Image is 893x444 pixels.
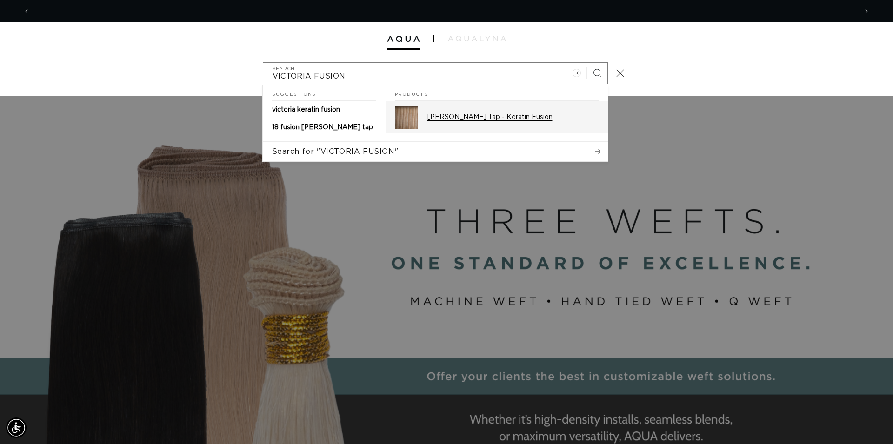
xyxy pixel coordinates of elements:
p: victoria keratin fusion [272,106,340,114]
button: Clear search term [566,63,587,83]
button: Next announcement [856,2,877,20]
button: Close [610,63,631,83]
span: Search for "VICTORIA FUSION" [272,146,399,157]
img: aqualyna.com [448,36,506,41]
button: Previous announcement [16,2,37,20]
a: victoria keratin fusion [263,101,386,119]
button: Search [587,63,607,83]
p: 18 fusion victoria root tap [272,123,373,132]
input: Search [263,63,607,84]
h2: Products [395,85,599,101]
p: [PERSON_NAME] Tap - Keratin Fusion [427,113,599,121]
a: [PERSON_NAME] Tap - Keratin Fusion [386,101,608,133]
span: victoria keratin fusion [272,106,340,113]
span: 18 fusion [PERSON_NAME] tap [272,124,373,131]
img: Victoria Root Tap - Keratin Fusion [395,106,418,129]
div: Accessibility Menu [6,417,27,438]
img: Aqua Hair Extensions [387,36,420,42]
h2: Suggestions [272,85,376,101]
a: 18 fusion victoria root tap [263,119,386,136]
